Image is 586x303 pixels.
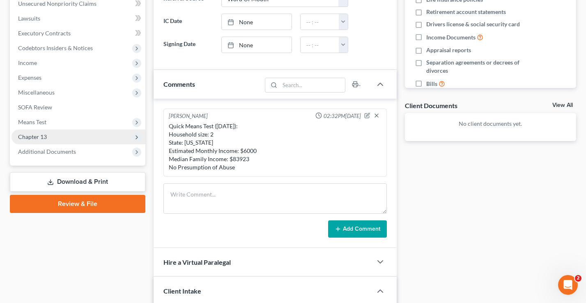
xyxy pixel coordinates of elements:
[11,11,145,26] a: Lawsuits
[324,112,361,120] span: 02:32PM[DATE]
[18,15,40,22] span: Lawsuits
[11,100,145,115] a: SOFA Review
[10,172,145,192] a: Download & Print
[18,30,71,37] span: Executory Contracts
[426,46,471,54] span: Appraisal reports
[163,258,231,266] span: Hire a Virtual Paralegal
[18,133,47,140] span: Chapter 13
[558,275,578,295] iframe: Intercom live chat
[575,275,581,282] span: 2
[405,101,457,110] div: Client Documents
[426,58,526,75] span: Separation agreements or decrees of divorces
[18,104,52,111] span: SOFA Review
[411,120,570,128] p: No client documents yet.
[301,37,339,53] input: -- : --
[18,148,76,155] span: Additional Documents
[11,26,145,41] a: Executory Contracts
[18,74,41,81] span: Expenses
[18,89,55,96] span: Miscellaneous
[18,59,37,66] span: Income
[18,44,93,51] span: Codebtors Insiders & Notices
[328,220,387,238] button: Add Comment
[280,78,345,92] input: Search...
[426,8,506,16] span: Retirement account statements
[301,14,339,30] input: -- : --
[163,287,201,295] span: Client Intake
[426,20,520,28] span: Drivers license & social security card
[222,37,292,53] a: None
[159,14,217,30] label: IC Date
[552,102,573,108] a: View All
[10,195,145,213] a: Review & File
[426,80,437,88] span: Bills
[18,118,46,125] span: Means Test
[163,80,195,88] span: Comments
[169,112,208,120] div: [PERSON_NAME]
[159,37,217,53] label: Signing Date
[426,33,476,42] span: Income Documents
[169,122,381,171] div: Quick Means Test ([DATE]): Household size: 2 State: [US_STATE] Estimated Monthly Income: $6000 Me...
[222,14,292,30] a: None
